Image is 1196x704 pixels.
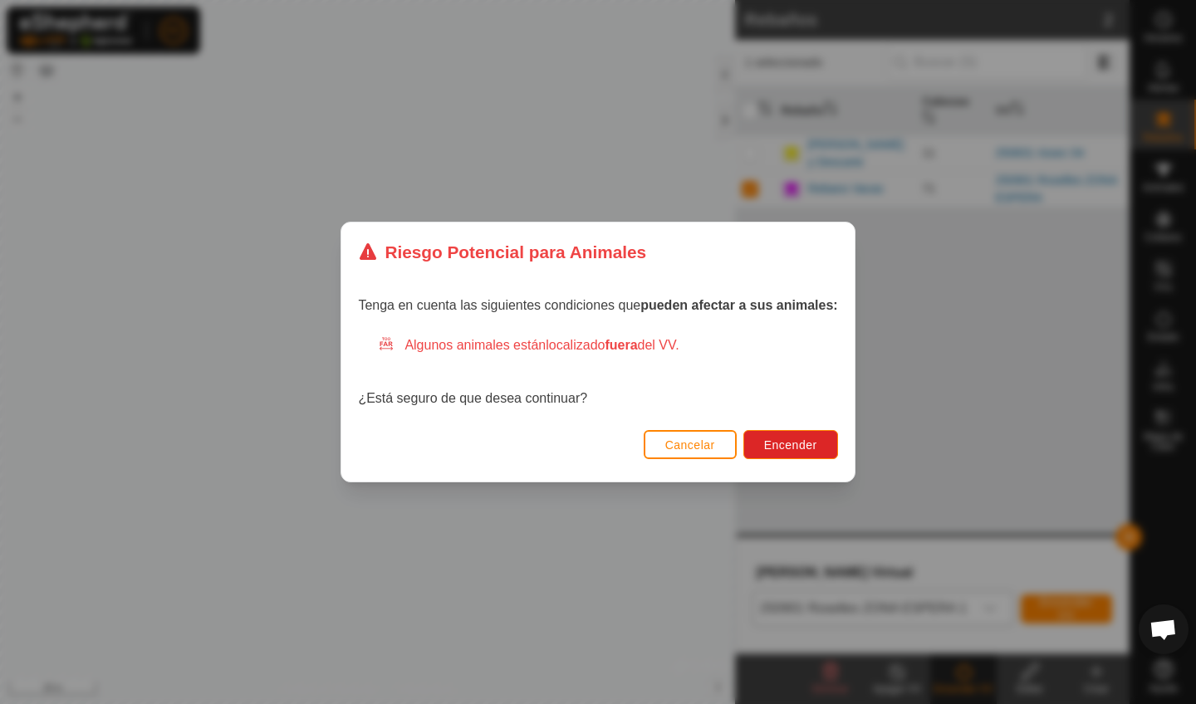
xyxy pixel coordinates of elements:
[358,239,646,265] div: Riesgo Potencial para Animales
[1139,604,1189,654] a: Chat abierto
[764,438,817,452] span: Encender
[644,430,737,459] button: Cancelar
[743,430,838,459] button: Encender
[546,338,679,352] span: localizado del VV.
[358,335,837,408] div: ¿Está seguro de que desea continuar?
[605,338,637,352] strong: fuera
[358,298,837,312] span: Tenga en cuenta las siguientes condiciones que
[378,335,837,355] div: Algunos animales están
[665,438,715,452] span: Cancelar
[640,298,837,312] strong: pueden afectar a sus animales:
